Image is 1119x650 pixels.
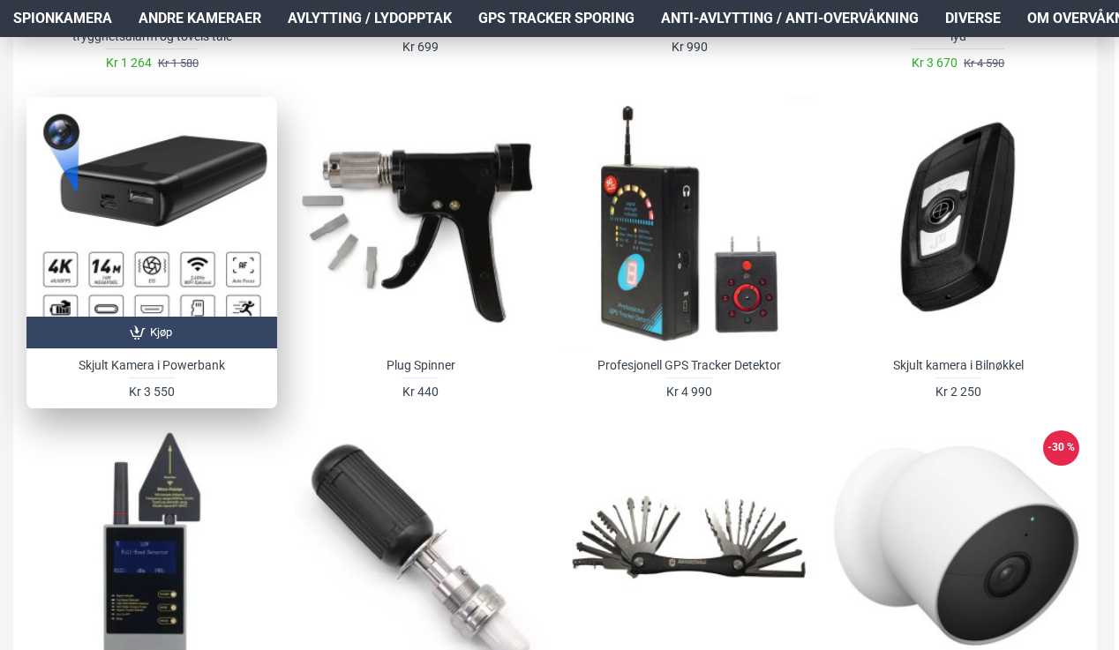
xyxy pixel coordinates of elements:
[935,385,981,398] span: Kr 2 250
[478,8,635,29] span: GPS Tracker Sporing
[295,97,545,347] a: Plug Spinner Plug Spinner
[964,57,1004,69] span: Kr 4 590
[672,41,708,53] span: Kr 990
[564,97,815,347] a: Profesjonell GPS Tracker Detektor Profesjonell GPS Tracker Detektor
[912,56,958,69] span: Kr 3 670
[597,357,781,373] a: Profesjonell GPS Tracker Detektor
[146,326,176,338] span: Kjøp
[893,357,1024,373] a: Skjult kamera i Bilnøkkel
[106,56,152,69] span: Kr 1 264
[288,8,452,29] span: Avlytting / Lydopptak
[158,57,199,69] span: Kr 1 580
[139,8,261,29] span: Andre kameraer
[402,41,439,53] span: Kr 699
[13,8,112,29] span: Spionkamera
[832,97,1083,347] a: Skjult kamera i Bilnøkkel Skjult kamera i Bilnøkkel
[129,385,175,398] span: Kr 3 550
[666,385,712,398] span: Kr 4 990
[26,97,277,347] a: Skjult Kamera i Powerbank Skjult Kamera i Powerbank
[661,8,919,29] span: Anti-avlytting / Anti-overvåkning
[402,385,439,398] span: Kr 440
[79,357,225,373] a: Skjult Kamera i Powerbank
[945,8,1001,29] span: Diverse
[387,357,455,373] a: Plug Spinner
